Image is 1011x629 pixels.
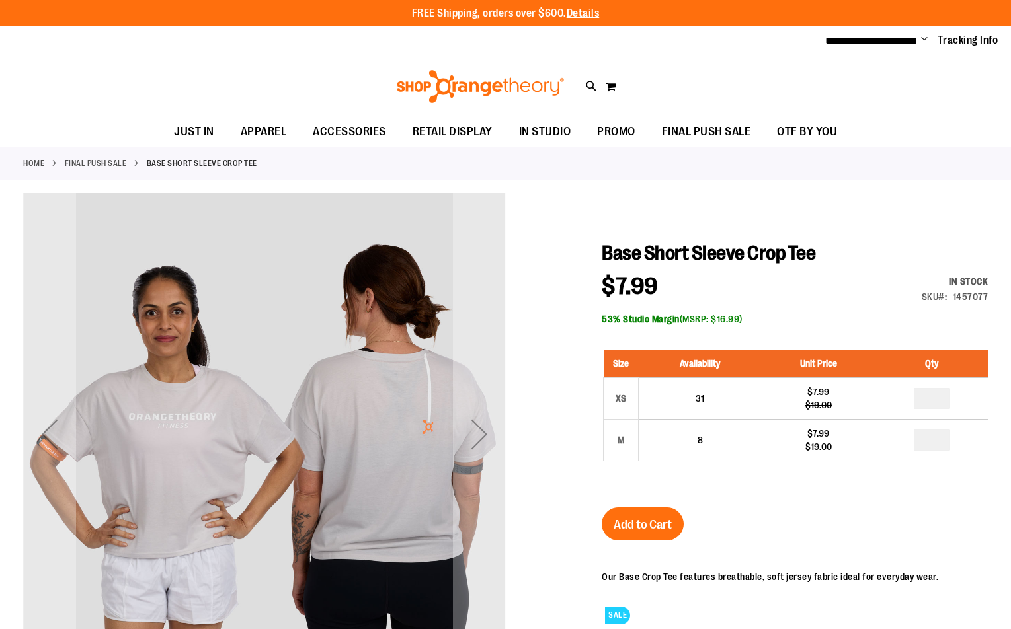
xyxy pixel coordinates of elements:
th: Qty [876,350,988,378]
a: FINAL PUSH SALE [65,157,127,169]
div: XS [611,388,631,408]
span: APPAREL [241,117,287,147]
button: Add to Cart [602,507,684,540]
a: OTF BY YOU [764,117,850,147]
strong: SKU [922,291,948,302]
span: 31 [696,393,704,404]
a: RETAIL DISPLAY [399,117,506,147]
div: M [611,430,631,450]
button: Account menu [921,34,928,47]
img: Shop Orangetheory [395,70,566,103]
span: PROMO [597,117,635,147]
strong: Base Short Sleeve Crop Tee [147,157,257,169]
div: (MSRP: $16.99) [602,313,988,326]
span: JUST IN [174,117,214,147]
span: 8 [698,435,703,445]
div: $7.99 [768,385,869,398]
span: OTF BY YOU [777,117,837,147]
div: In stock [922,275,989,288]
div: $7.99 [768,427,869,440]
a: Home [23,157,44,169]
a: FINAL PUSH SALE [649,117,764,147]
span: IN STUDIO [519,117,571,147]
div: Availability [922,275,989,288]
a: IN STUDIO [506,117,585,147]
span: SALE [605,607,630,624]
div: $19.00 [768,398,869,412]
span: ACCESSORIES [313,117,386,147]
th: Availability [639,350,761,378]
span: FINAL PUSH SALE [662,117,751,147]
div: $19.00 [768,440,869,453]
span: Base Short Sleeve Crop Tee [602,242,815,264]
span: $7.99 [602,273,658,300]
th: Unit Price [761,350,876,378]
a: Details [567,7,600,19]
a: APPAREL [227,117,300,147]
span: Add to Cart [614,517,672,532]
div: Our Base Crop Tee features breathable, soft jersey fabric ideal for everyday wear. [602,570,938,583]
a: JUST IN [161,117,227,147]
span: RETAIL DISPLAY [413,117,493,147]
b: 53% Studio Margin [602,314,680,324]
a: ACCESSORIES [300,117,399,147]
a: PROMO [584,117,649,147]
th: Size [604,350,639,378]
div: 1457077 [953,290,989,303]
a: Tracking Info [938,33,998,48]
p: FREE Shipping, orders over $600. [412,6,600,21]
